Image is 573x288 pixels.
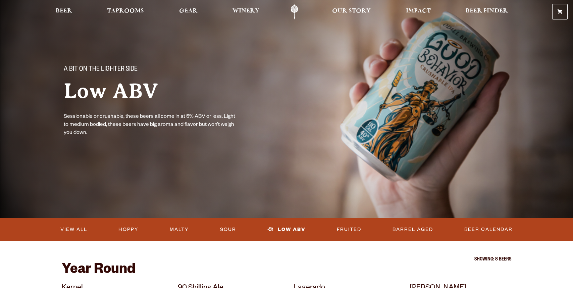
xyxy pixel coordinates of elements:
[232,8,259,14] span: Winery
[58,222,90,237] a: View All
[179,8,198,14] span: Gear
[64,80,273,102] h1: Low ABV
[51,4,76,19] a: Beer
[402,4,435,19] a: Impact
[466,8,508,14] span: Beer Finder
[217,222,239,237] a: Sour
[64,65,138,74] span: A bit on the lighter side
[390,222,436,237] a: Barrel Aged
[56,8,72,14] span: Beer
[64,113,236,137] p: Sessionable or crushable, these beers all come in at 5% ABV or less. Light to medium bodied, thes...
[228,4,264,19] a: Winery
[282,4,307,19] a: Odell Home
[62,257,511,262] p: Showing: 8 Beers
[175,4,202,19] a: Gear
[116,222,141,237] a: Hoppy
[332,8,371,14] span: Our Story
[103,4,148,19] a: Taprooms
[461,4,512,19] a: Beer Finder
[334,222,364,237] a: Fruited
[406,8,431,14] span: Impact
[265,222,308,237] a: Low ABV
[328,4,375,19] a: Our Story
[462,222,515,237] a: Beer Calendar
[107,8,144,14] span: Taprooms
[62,262,511,279] h2: Year Round
[167,222,192,237] a: Malty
